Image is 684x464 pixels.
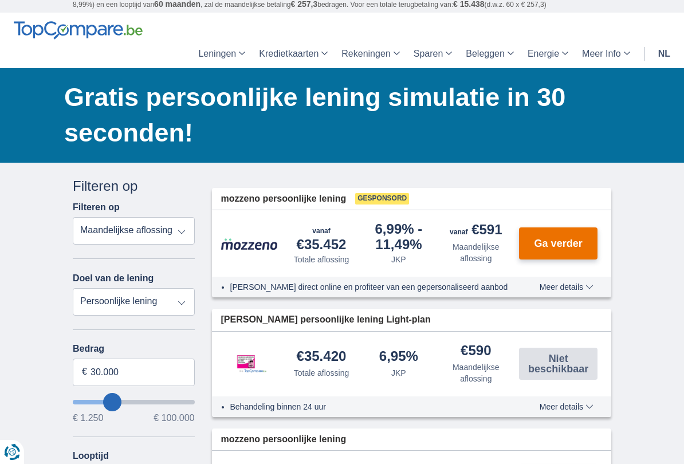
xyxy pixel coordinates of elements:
div: €35.420 [297,349,347,365]
span: Meer details [540,403,593,411]
button: Meer details [531,282,602,292]
div: 6,99% [364,222,433,251]
li: [PERSON_NAME] direct online en profiteer van een gepersonaliseerd aanbod [230,281,515,293]
input: wantToBorrow [73,400,195,404]
span: Ga verder [534,238,583,249]
span: [PERSON_NAME] persoonlijke lening Light-plan [221,313,431,327]
span: mozzeno persoonlijke lening [221,433,347,446]
button: Niet beschikbaar [519,348,597,380]
a: Energie [521,40,575,68]
label: Looptijd [73,451,109,461]
div: Totale aflossing [294,367,349,379]
img: TopCompare [14,21,143,40]
span: Niet beschikbaar [522,353,594,374]
span: mozzeno persoonlijke lening [221,192,347,206]
span: € 100.000 [154,414,194,423]
div: 6,95% [379,349,418,365]
span: € 1.250 [73,414,103,423]
span: Gesponsord [355,193,409,205]
a: Kredietkaarten [252,40,335,68]
a: nl [651,40,677,68]
button: Ga verder [519,227,597,259]
label: Bedrag [73,344,195,354]
li: Behandeling binnen 24 uur [230,401,515,412]
div: Totale aflossing [294,254,349,265]
span: Meer details [540,283,593,291]
img: product.pl.alt Leemans Kredieten [221,343,278,384]
div: Maandelijkse aflossing [442,241,510,264]
img: product.pl.alt Mozzeno [221,238,278,250]
label: Doel van de lening [73,273,154,284]
h1: Gratis persoonlijke lening simulatie in 30 seconden! [64,80,611,151]
button: Meer details [531,402,602,411]
a: Meer Info [575,40,637,68]
a: Leningen [191,40,252,68]
a: Rekeningen [335,40,406,68]
div: €590 [461,344,491,359]
label: Filteren op [73,202,120,213]
a: Beleggen [459,40,521,68]
div: JKP [391,254,406,265]
div: Maandelijkse aflossing [442,361,510,384]
a: Sparen [407,40,459,68]
div: €35.452 [288,222,356,251]
span: € [82,365,87,379]
div: Filteren op [73,176,195,196]
div: JKP [391,367,406,379]
div: €591 [450,223,502,239]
